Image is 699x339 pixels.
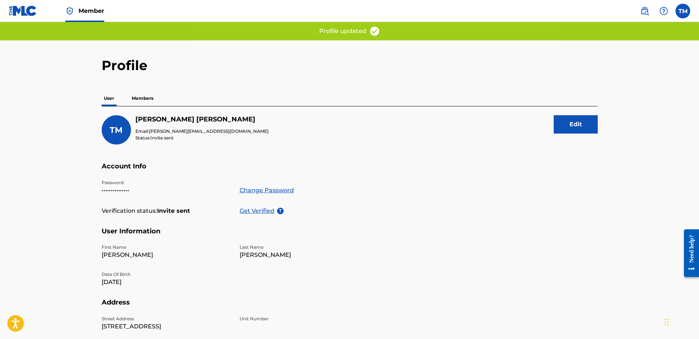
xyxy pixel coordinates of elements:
[676,4,690,18] div: User Menu
[102,57,598,74] h2: Profile
[240,251,369,259] p: [PERSON_NAME]
[110,125,123,135] span: TM
[150,135,174,141] span: Invite sent
[662,304,699,339] iframe: Chat Widget
[319,27,366,36] p: Profile updated
[240,207,277,215] p: Get Verified
[135,115,269,124] h5: Tanya Molloy
[65,7,74,15] img: Top Rightsholder
[130,91,156,106] p: Members
[369,26,380,37] img: access
[240,316,369,322] p: Unit Number
[102,207,157,215] p: Verification status:
[102,179,231,186] p: Password
[102,316,231,322] p: Street Address
[637,4,652,18] a: Public Search
[240,244,369,251] p: Last Name
[102,186,231,195] p: •••••••••••••••
[149,128,269,134] span: [PERSON_NAME][EMAIL_ADDRESS][DOMAIN_NAME]
[102,91,116,106] p: User
[135,135,269,141] p: Status:
[157,207,190,215] strong: Invite sent
[640,7,649,15] img: search
[102,278,231,287] p: [DATE]
[240,186,294,195] a: Change Password
[665,311,669,333] div: Glisser
[662,304,699,339] div: Widget de chat
[554,115,598,134] button: Edit
[678,224,699,283] iframe: Resource Center
[102,227,598,244] h5: User Information
[102,298,598,316] h5: Address
[102,251,231,259] p: [PERSON_NAME]
[659,7,668,15] img: help
[656,4,671,18] div: Help
[102,322,231,331] p: [STREET_ADDRESS]
[135,128,269,135] p: Email:
[79,7,104,15] span: Member
[9,6,37,16] img: MLC Logo
[102,271,231,278] p: Date Of Birth
[102,244,231,251] p: First Name
[102,162,598,179] h5: Account Info
[277,208,284,214] span: ?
